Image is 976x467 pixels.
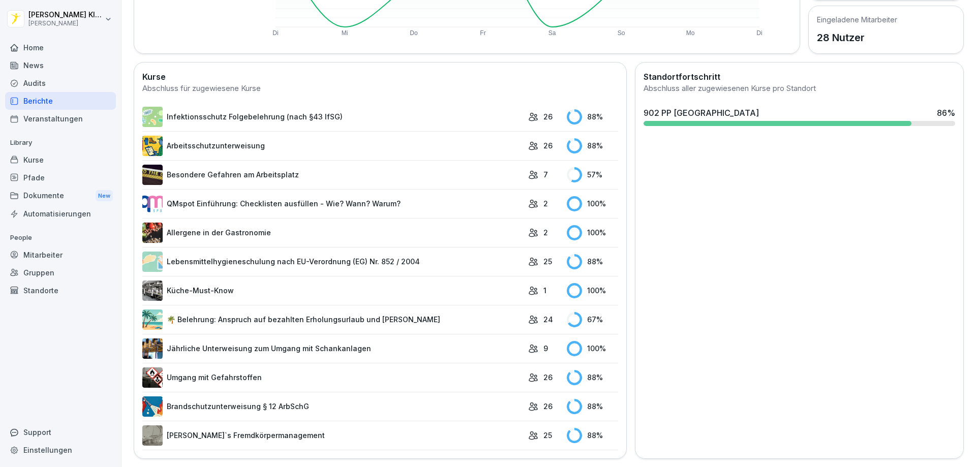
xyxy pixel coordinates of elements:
[142,281,523,301] a: Küche-Must-Know
[142,396,523,417] a: Brandschutzunterweisung § 12 ArbSchG
[5,423,116,441] div: Support
[5,56,116,74] a: News
[543,372,553,383] p: 26
[543,256,552,267] p: 25
[142,194,163,214] img: rsy9vu330m0sw5op77geq2rv.png
[543,227,548,238] p: 2
[543,169,548,180] p: 7
[567,341,618,356] div: 100 %
[543,198,548,209] p: 2
[686,29,695,37] text: Mo
[543,343,548,354] p: 9
[5,441,116,459] a: Einstellungen
[142,83,618,95] div: Abschluss für zugewiesene Kurse
[142,165,523,185] a: Besondere Gefahren am Arbeitsplatz
[567,399,618,414] div: 88 %
[618,29,625,37] text: So
[5,92,116,110] a: Berichte
[5,135,116,151] p: Library
[567,196,618,211] div: 100 %
[567,312,618,327] div: 67 %
[543,285,546,296] p: 1
[342,29,348,37] text: Mi
[567,138,618,153] div: 88 %
[937,107,955,119] div: 86 %
[142,252,163,272] img: gxsnf7ygjsfsmxd96jxi4ufn.png
[639,103,959,130] a: 902 PP [GEOGRAPHIC_DATA]86%
[543,140,553,151] p: 26
[567,428,618,443] div: 88 %
[817,30,897,45] p: 28 Nutzer
[5,186,116,205] div: Dokumente
[5,110,116,128] a: Veranstaltungen
[5,264,116,282] a: Gruppen
[142,396,163,417] img: b0iy7e1gfawqjs4nezxuanzk.png
[142,71,618,83] h2: Kurse
[567,254,618,269] div: 88 %
[543,314,553,325] p: 24
[567,370,618,385] div: 88 %
[5,230,116,246] p: People
[410,29,418,37] text: Do
[28,11,103,19] p: [PERSON_NAME] Kldiashvili
[142,165,163,185] img: zq4t51x0wy87l3xh8s87q7rq.png
[567,283,618,298] div: 100 %
[567,109,618,124] div: 88 %
[567,225,618,240] div: 100 %
[142,194,523,214] a: QMspot Einführung: Checklisten ausfüllen - Wie? Wann? Warum?
[142,107,163,127] img: tgff07aey9ahi6f4hltuk21p.png
[644,71,955,83] h2: Standortfortschritt
[142,367,163,388] img: ro33qf0i8ndaw7nkfv0stvse.png
[142,309,163,330] img: s9mc00x6ussfrb3lxoajtb4r.png
[567,167,618,182] div: 57 %
[142,338,523,359] a: Jährliche Unterweisung zum Umgang mit Schankanlagen
[142,223,523,243] a: Allergene in der Gastronomie
[548,29,556,37] text: Sa
[142,136,523,156] a: Arbeitsschutzunterweisung
[142,223,163,243] img: gsgognukgwbtoe3cnlsjjbmw.png
[142,107,523,127] a: Infektionsschutz Folgebelehrung (nach §43 IfSG)
[480,29,485,37] text: Fr
[5,151,116,169] a: Kurse
[142,136,163,156] img: bgsrfyvhdm6180ponve2jajk.png
[142,367,523,388] a: Umgang mit Gefahrstoffen
[5,246,116,264] a: Mitarbeiter
[5,282,116,299] a: Standorte
[644,83,955,95] div: Abschluss aller zugewiesenen Kurse pro Standort
[142,425,163,446] img: ltafy9a5l7o16y10mkzj65ij.png
[5,186,116,205] a: DokumenteNew
[142,252,523,272] a: Lebensmittelhygieneschulung nach EU-Verordnung (EG) Nr. 852 / 2004
[543,111,553,122] p: 26
[5,74,116,92] a: Audits
[644,107,759,119] div: 902 PP [GEOGRAPHIC_DATA]
[96,190,113,202] div: New
[543,401,553,412] p: 26
[142,309,523,330] a: 🌴 Belehrung: Anspruch auf bezahlten Erholungsurlaub und [PERSON_NAME]
[817,14,897,25] h5: Eingeladene Mitarbeiter
[5,169,116,186] a: Pfade
[272,29,278,37] text: Di
[28,20,103,27] p: [PERSON_NAME]
[5,205,116,223] a: Automatisierungen
[756,29,762,37] text: Di
[543,430,552,441] p: 25
[142,338,163,359] img: etou62n52bjq4b8bjpe35whp.png
[142,281,163,301] img: gxc2tnhhndim38heekucasph.png
[142,425,523,446] a: [PERSON_NAME]`s Fremdkörpermanagement
[5,39,116,56] a: Home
